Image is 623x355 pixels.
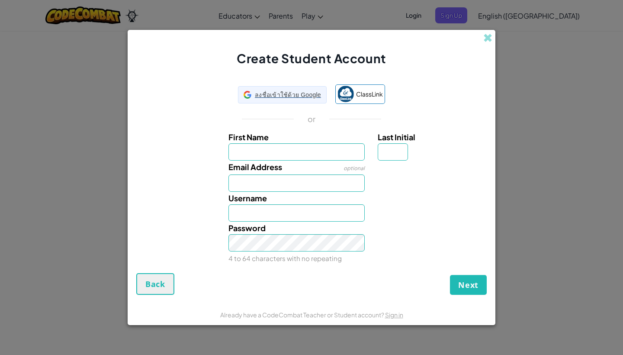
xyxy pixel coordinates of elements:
button: Next [450,275,487,295]
span: ClassLink [356,88,383,100]
span: Back [145,279,165,289]
span: optional [344,165,365,171]
span: Username [228,193,267,203]
div: ลงชื่อเข้าใช้ด้วย Google [238,86,327,103]
span: Last Initial [378,132,415,142]
small: 4 to 64 characters with no repeating [228,254,342,262]
p: or [308,114,316,124]
img: classlink-logo-small.png [337,86,354,102]
span: First Name [228,132,269,142]
span: Password [228,223,266,233]
span: Already have a CodeCombat Teacher or Student account? [220,311,385,319]
iframe: กล่องโต้ตอบลงชื่อเข้าใช้ด้วย Google [445,9,614,119]
a: Sign in [385,311,403,319]
button: Back [136,273,174,295]
span: Email Address [228,162,282,172]
span: Next [458,280,478,290]
span: Create Student Account [237,51,386,66]
span: ลงชื่อเข้าใช้ด้วย Google [255,89,321,101]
